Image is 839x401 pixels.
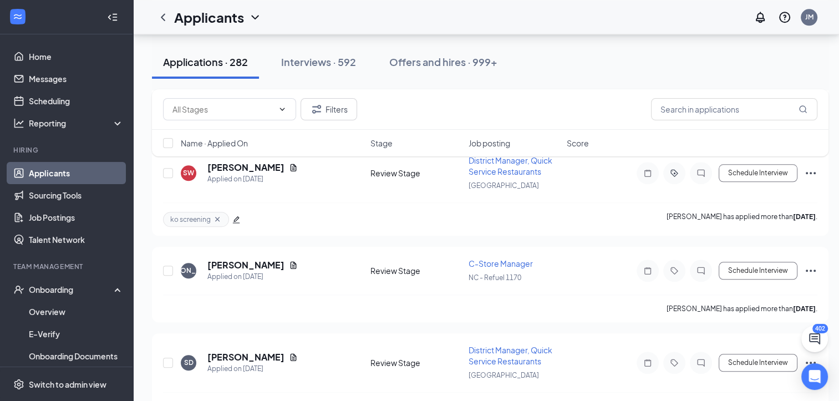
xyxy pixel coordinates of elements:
button: Schedule Interview [719,354,797,372]
h5: [PERSON_NAME] [207,351,284,363]
span: District Manager, Quick Service Restaurants [469,155,552,176]
span: C-Store Manager [469,258,533,268]
svg: Note [641,169,654,177]
svg: Ellipses [804,356,817,369]
svg: Settings [13,379,24,390]
a: E-Verify [29,323,124,345]
div: Interviews · 592 [281,55,356,69]
span: Job posting [469,138,510,149]
p: [PERSON_NAME] has applied more than . [667,304,817,313]
svg: MagnifyingGlass [799,105,807,114]
div: Onboarding [29,284,114,295]
div: Review Stage [370,357,462,368]
span: Name · Applied On [181,138,248,149]
a: Onboarding Documents [29,345,124,367]
div: Switch to admin view [29,379,106,390]
b: [DATE] [793,304,816,313]
div: Reporting [29,118,124,129]
span: [GEOGRAPHIC_DATA] [469,181,539,190]
h5: [PERSON_NAME] [207,259,284,271]
div: Review Stage [370,265,462,276]
div: JM [805,12,813,22]
span: Stage [370,138,393,149]
svg: ChevronDown [248,11,262,24]
input: Search in applications [651,98,817,120]
svg: ActiveTag [668,169,681,177]
svg: Ellipses [804,264,817,277]
button: Schedule Interview [719,262,797,280]
svg: QuestionInfo [778,11,791,24]
div: SW [183,168,194,177]
div: Applied on [DATE] [207,271,298,282]
a: Talent Network [29,229,124,251]
a: Applicants [29,162,124,184]
div: Review Stage [370,167,462,179]
svg: Note [641,358,654,367]
svg: Notifications [754,11,767,24]
svg: Document [289,261,298,270]
a: Job Postings [29,206,124,229]
div: Hiring [13,145,121,155]
svg: Tag [668,358,681,367]
span: NC - Refuel 1170 [469,273,521,282]
h1: Applicants [174,8,244,27]
a: Scheduling [29,90,124,112]
span: edit [232,216,240,224]
button: ChatActive [801,326,828,352]
svg: Tag [668,266,681,275]
svg: WorkstreamLogo [12,11,23,22]
svg: Note [641,266,654,275]
div: Team Management [13,262,121,271]
a: Home [29,45,124,68]
svg: ChevronLeft [156,11,170,24]
div: Offers and hires · 999+ [389,55,497,69]
svg: Cross [213,215,222,224]
p: [PERSON_NAME] has applied more than . [667,212,817,227]
svg: UserCheck [13,284,24,295]
a: Sourcing Tools [29,184,124,206]
div: Applied on [DATE] [207,363,298,374]
span: Score [567,138,589,149]
span: [GEOGRAPHIC_DATA] [469,371,539,379]
span: District Manager, Quick Service Restaurants [469,345,552,366]
svg: ChatInactive [694,169,708,177]
span: ko screening [170,215,211,224]
svg: ChatActive [808,332,821,346]
svg: Document [289,353,298,362]
input: All Stages [172,103,273,115]
svg: Ellipses [804,166,817,180]
svg: Filter [310,103,323,116]
svg: Analysis [13,118,24,129]
svg: Collapse [107,12,118,23]
div: 402 [812,324,828,333]
button: Filter Filters [301,98,357,120]
button: Schedule Interview [719,164,797,182]
div: Applied on [DATE] [207,174,298,185]
svg: ChatInactive [694,358,708,367]
a: Overview [29,301,124,323]
svg: ChatInactive [694,266,708,275]
b: [DATE] [793,212,816,221]
svg: ChevronDown [278,105,287,114]
div: [PERSON_NAME] [160,266,217,275]
div: Open Intercom Messenger [801,363,828,390]
div: Applications · 282 [163,55,248,69]
div: SD [184,358,194,367]
a: Messages [29,68,124,90]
